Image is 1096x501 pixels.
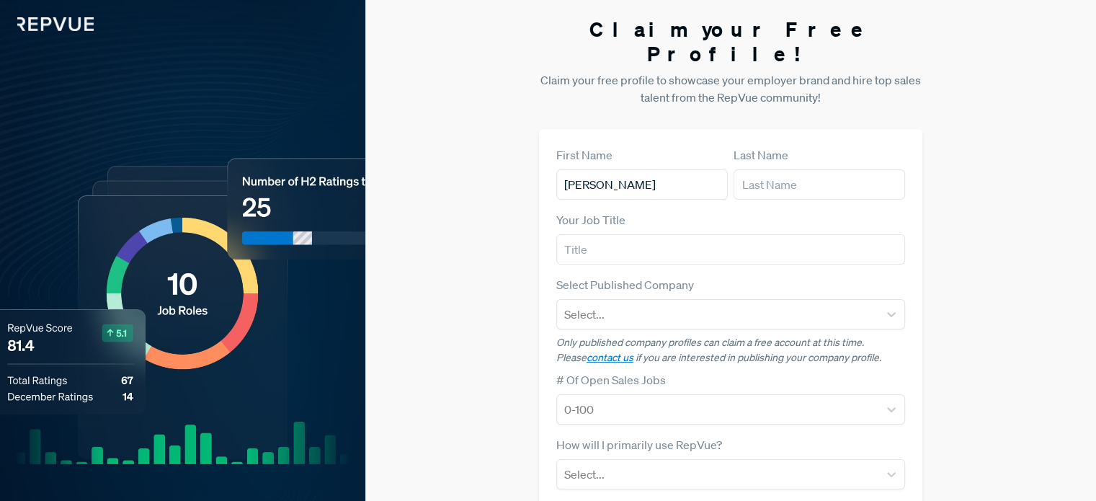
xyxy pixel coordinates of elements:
input: Last Name [734,169,905,200]
input: Title [556,234,905,265]
p: Claim your free profile to showcase your employer brand and hire top sales talent from the RepVue... [539,71,922,106]
label: # Of Open Sales Jobs [556,371,666,389]
label: Select Published Company [556,276,694,293]
h3: Claim your Free Profile! [539,17,922,66]
label: Your Job Title [556,211,625,229]
label: How will I primarily use RepVue? [556,436,722,453]
input: First Name [556,169,728,200]
label: Last Name [734,146,788,164]
label: First Name [556,146,612,164]
a: contact us [587,351,633,364]
p: Only published company profiles can claim a free account at this time. Please if you are interest... [556,335,905,365]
